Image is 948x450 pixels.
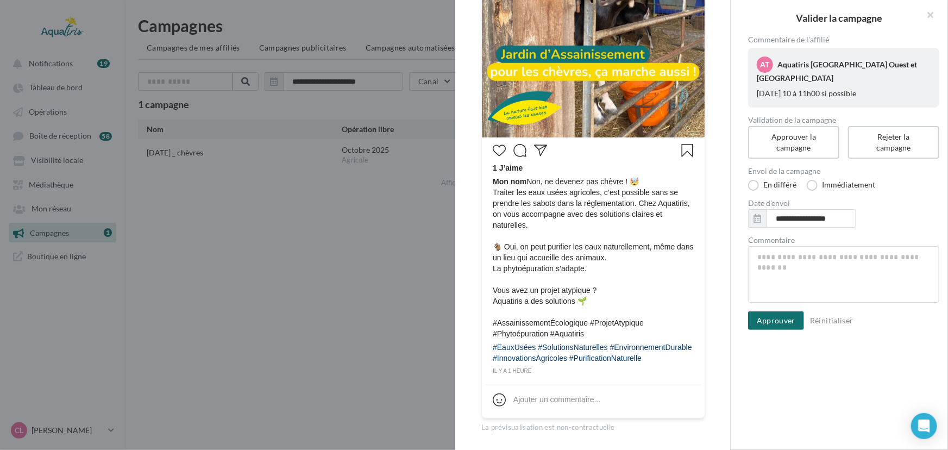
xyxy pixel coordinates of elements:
[493,176,694,339] span: Non, ne devenez pas chèvre ! 🤯 Traiter les eaux usées agricoles, c’est possible sans se prendre l...
[861,132,926,153] div: Rejeter la campagne
[748,167,939,175] label: Envoi de la campagne
[807,180,875,191] label: Immédiatement
[513,394,600,405] div: Ajouter un commentaire...
[757,88,931,99] div: [DATE] 10 à 11h00 si possible
[493,144,506,157] svg: J’aime
[911,413,937,439] div: Open Intercom Messenger
[493,342,694,366] div: #EauxUsées #SolutionsNaturelles #EnvironnementDurable #InnovationsAgricoles #PurificationNaturelle
[493,366,694,376] div: il y a 1 heure
[748,36,939,43] span: Commentaire de l'affilié
[748,180,796,191] label: En différé
[748,236,939,244] label: Commentaire
[681,144,694,157] svg: Enregistrer
[748,311,804,330] button: Approuver
[806,314,858,327] button: Réinitialiser
[757,60,917,83] span: Aquatiris [GEOGRAPHIC_DATA] Ouest et [GEOGRAPHIC_DATA]
[748,199,939,207] label: Date d'envoi
[748,13,931,23] h2: Valider la campagne
[493,177,526,186] span: Mon nom
[748,116,939,124] label: Validation de la campagne
[481,418,704,433] div: La prévisualisation est non-contractuelle
[493,393,506,407] svg: Emoji
[534,144,547,157] svg: Partager la publication
[761,59,770,70] span: AT
[513,144,526,157] svg: Commenter
[761,132,826,153] div: Approuver la campagne
[493,162,694,176] div: 1 J’aime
